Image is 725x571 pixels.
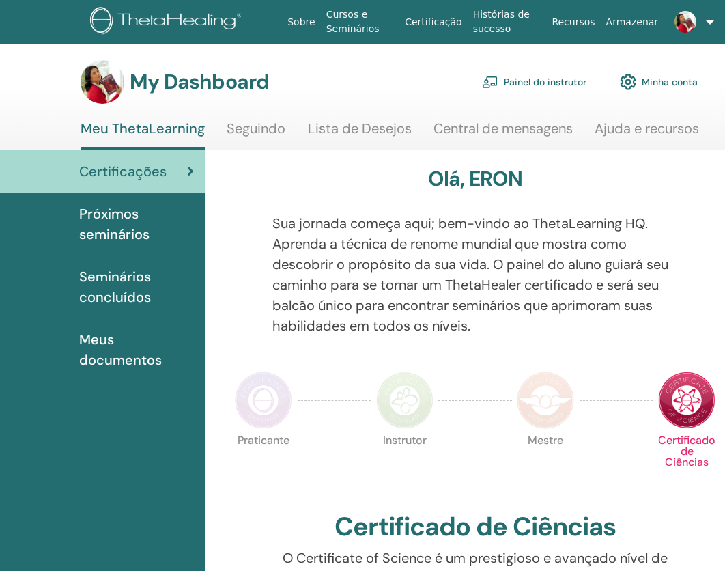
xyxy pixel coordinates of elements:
p: Certificado de Ciências [658,435,715,492]
p: Sua jornada começa aqui; bem-vindo ao ThetaLearning HQ. Aprenda a técnica de renome mundial que m... [272,213,679,336]
img: logo.png [90,7,246,38]
a: Minha conta [620,67,698,97]
a: Cursos e Seminários [321,2,400,42]
img: default.jpg [81,60,124,104]
p: Mestre [517,435,574,492]
a: Histórias de sucesso [468,2,547,42]
p: Instrutor [376,435,433,492]
img: Instructor [376,372,433,429]
a: Meu ThetaLearning [81,120,205,150]
a: Armazenar [601,10,664,35]
a: Painel do instrutor [482,67,586,97]
h2: Certificado de Ciências [335,512,616,543]
h3: My Dashboard [130,70,269,94]
span: Certificações [79,161,167,182]
a: Certificação [399,10,467,35]
img: chalkboard-teacher.svg [482,76,498,88]
a: Central de mensagens [433,120,573,147]
img: Master [517,372,574,429]
p: Praticante [235,435,292,492]
span: Próximos seminários [79,204,194,245]
span: Seminários concluídos [79,266,194,307]
a: Ajuda e recursos [595,120,699,147]
h3: Olá, ERON [428,167,523,191]
span: Meus documentos [79,329,194,370]
a: Lista de Desejos [308,120,412,147]
img: Certificate of Science [658,372,715,429]
img: cog.svg [620,70,636,94]
img: default.jpg [674,11,696,33]
a: Sobre [282,10,320,35]
img: Practitioner [235,372,292,429]
a: Recursos [546,10,600,35]
a: Seguindo [227,120,285,147]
